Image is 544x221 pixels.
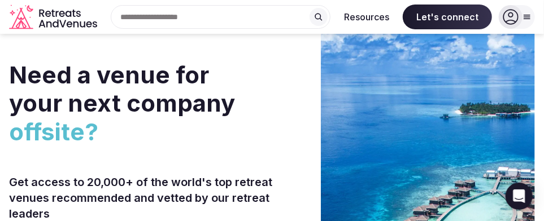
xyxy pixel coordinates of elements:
[335,5,398,29] button: Resources
[506,183,533,210] div: Open Intercom Messenger
[403,5,492,29] span: Let's connect
[9,5,99,30] svg: Retreats and Venues company logo
[9,5,99,30] a: Visit the homepage
[9,118,312,146] span: offsite?
[9,60,235,117] span: Need a venue for your next company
